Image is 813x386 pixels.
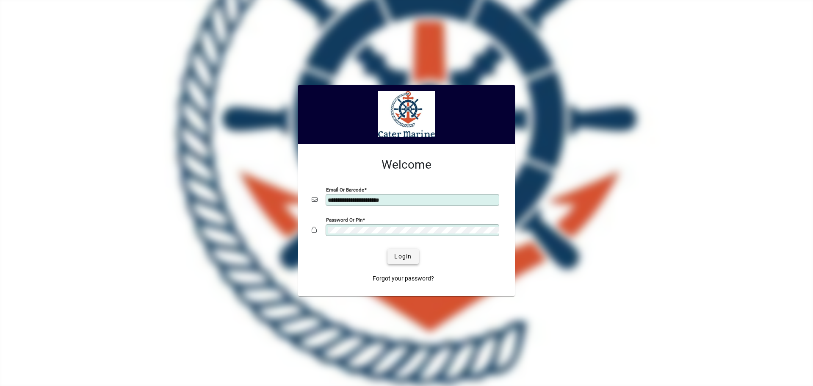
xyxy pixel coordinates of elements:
[326,187,364,193] mat-label: Email or Barcode
[373,274,434,283] span: Forgot your password?
[387,249,418,264] button: Login
[312,158,501,172] h2: Welcome
[394,252,412,261] span: Login
[369,271,437,286] a: Forgot your password?
[326,217,362,223] mat-label: Password or Pin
